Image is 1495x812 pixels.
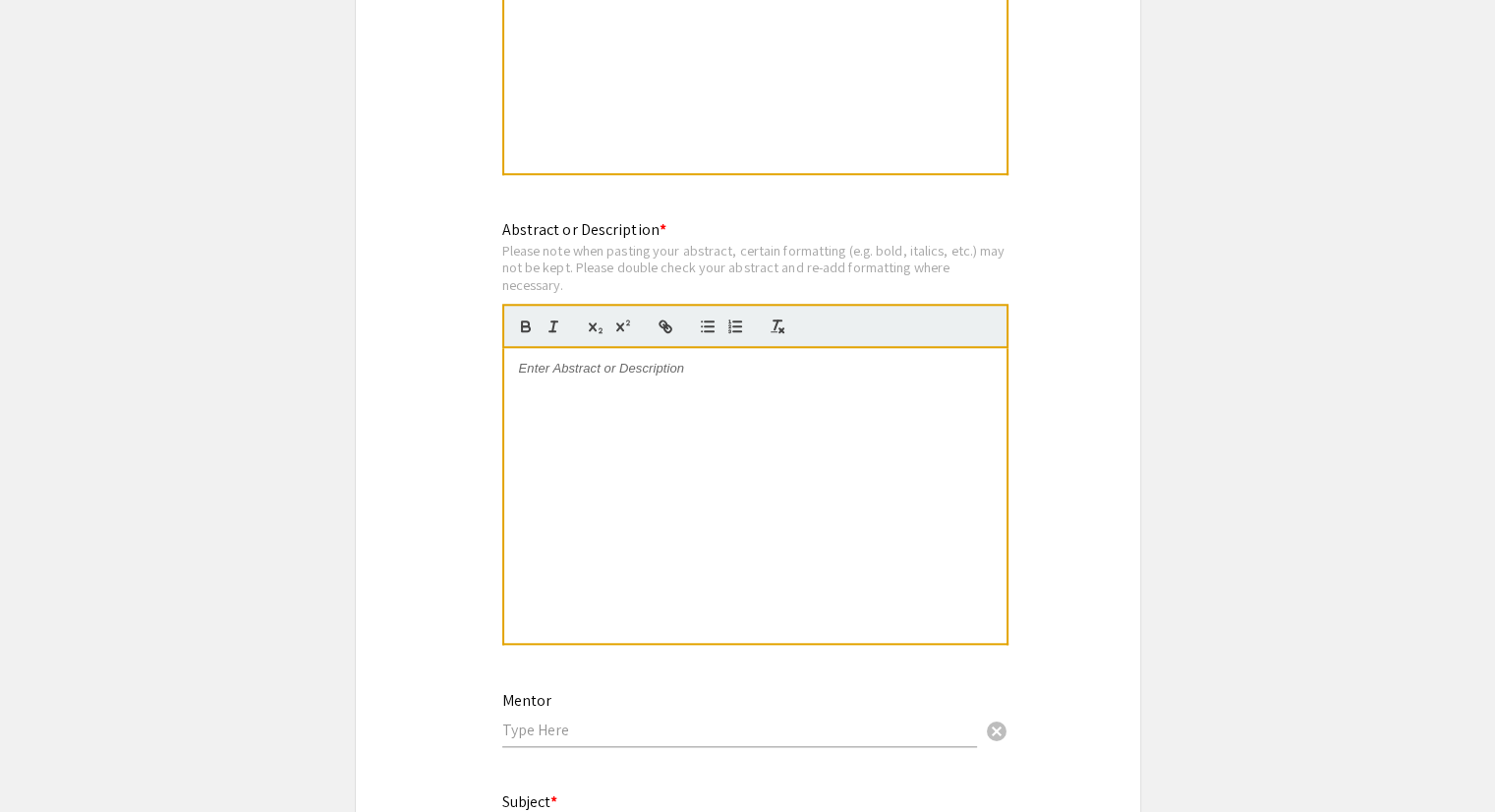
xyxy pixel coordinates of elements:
[502,690,551,711] mat-label: Mentor
[502,219,666,240] mat-label: Abstract or Description
[502,720,977,740] input: Type Here
[15,724,84,797] iframe: Chat
[502,242,1008,294] div: Please note when pasting your abstract, certain formatting (e.g. bold, italics, etc.) may not be ...
[985,720,1008,743] span: cancel
[977,710,1016,749] button: Clear
[502,791,558,812] mat-label: Subject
